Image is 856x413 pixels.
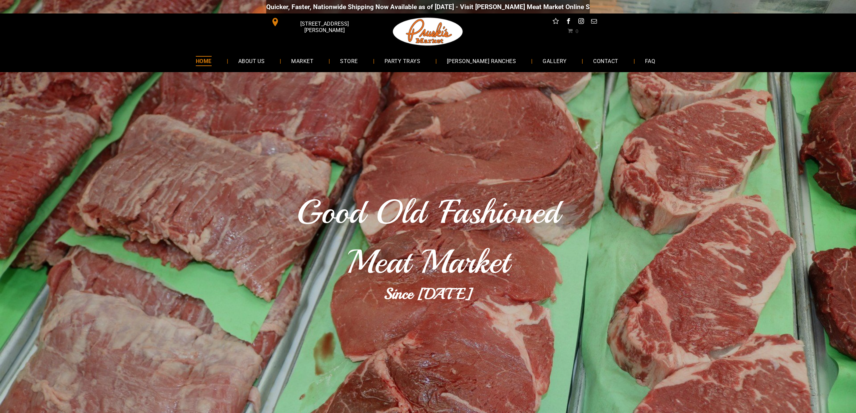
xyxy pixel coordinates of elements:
a: facebook [564,17,573,27]
a: PARTY TRAYS [374,52,430,70]
a: Social network [551,17,560,27]
span: Good Old 'Fashioned Meat Market [297,191,560,283]
img: Pruski-s+Market+HQ+Logo2-259w.png [392,13,464,50]
a: email [590,17,599,27]
a: MARKET [281,52,324,70]
a: STORE [330,52,368,70]
span: [STREET_ADDRESS][PERSON_NAME] [281,17,368,37]
b: Since [DATE] [384,284,472,303]
a: CONTACT [583,52,628,70]
a: ABOUT US [228,52,275,70]
a: FAQ [635,52,665,70]
a: [STREET_ADDRESS][PERSON_NAME] [266,17,369,27]
a: instagram [577,17,586,27]
a: HOME [186,52,222,70]
span: 0 [576,28,578,33]
a: GALLERY [532,52,577,70]
a: [PERSON_NAME] RANCHES [437,52,526,70]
